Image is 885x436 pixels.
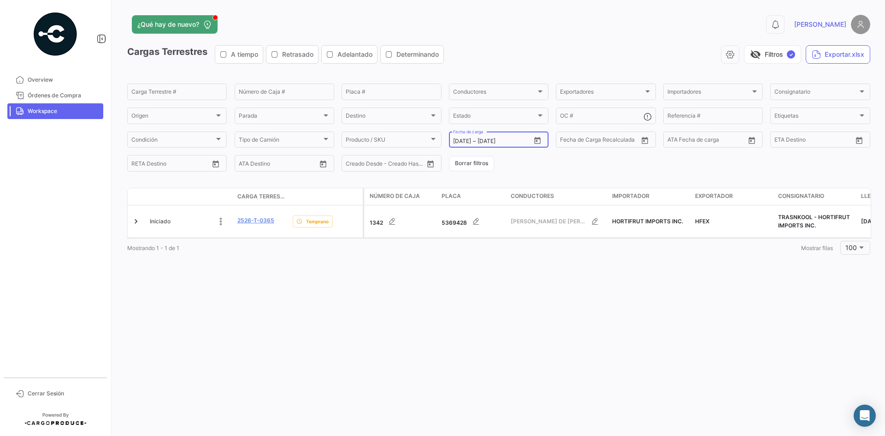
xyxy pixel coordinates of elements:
datatable-header-cell: Consignatario [774,188,857,205]
span: TRASNKOOL - HORTIFRUT IMPORTS INC. [778,214,850,229]
span: Consignatario [774,90,857,96]
button: Retrasado [266,46,318,63]
input: ATA Desde [239,161,267,168]
datatable-header-cell: Delay Status [289,193,363,200]
span: HFEX [695,218,709,225]
button: Determinando [381,46,443,63]
span: Exportador [695,192,733,200]
span: Importadores [667,90,750,96]
input: Creado Desde [346,161,380,168]
button: Open calendar [316,157,330,171]
span: Retrasado [282,50,313,59]
span: Parada [239,114,322,120]
span: ¿Qué hay de nuevo? [137,20,199,29]
input: Desde [560,138,577,144]
button: Open calendar [531,133,544,147]
span: Carga Terrestre # [237,192,285,201]
span: A tiempo [231,50,258,59]
span: Workspace [28,107,100,115]
span: 100 [845,244,857,251]
span: – [473,138,476,144]
span: Mostrando 1 - 1 de 1 [127,245,179,251]
input: Desde [453,138,471,144]
button: Open calendar [638,133,652,147]
div: 1342 [370,212,434,231]
span: Mostrar filas [801,245,833,251]
a: 2526-T-0365 [237,216,274,225]
span: Importador [612,192,649,200]
span: Overview [28,76,100,84]
h3: Cargas Terrestres [127,45,447,64]
a: Overview [7,72,103,88]
input: Hasta [583,138,620,144]
button: ¿Qué hay de nuevo? [132,15,218,34]
span: Destino [346,114,429,120]
img: powered-by.png [32,11,78,57]
button: visibility_offFiltros✓ [744,45,801,64]
span: [PERSON_NAME] [794,20,846,29]
button: Borrar filtros [449,156,494,171]
span: Iniciado [150,217,171,226]
span: Etiquetas [774,114,857,120]
datatable-header-cell: Placa [438,188,507,205]
span: Consignatario [778,192,824,200]
span: Cerrar Sesión [28,389,100,398]
img: placeholder-user.png [851,15,870,34]
span: Conductores [453,90,536,96]
span: Origen [131,114,214,120]
input: Hasta [797,138,834,144]
datatable-header-cell: Importador [608,188,691,205]
span: Determinando [396,50,439,59]
span: Estado [453,114,536,120]
input: Desde [774,138,791,144]
button: Open calendar [852,133,866,147]
span: [PERSON_NAME] DE [PERSON_NAME] [511,217,586,226]
span: Producto / SKU [346,138,429,144]
span: Exportadores [560,90,643,96]
button: A tiempo [215,46,263,63]
button: Open calendar [424,157,437,171]
button: Exportar.xlsx [806,45,870,64]
button: Adelantado [322,46,377,63]
span: Órdenes de Compra [28,91,100,100]
span: Tipo de Camión [239,138,322,144]
span: Conductores [511,192,554,200]
button: Open calendar [209,157,223,171]
div: Abrir Intercom Messenger [854,405,876,427]
input: Hasta [154,161,191,168]
button: Open calendar [745,133,759,147]
span: visibility_off [750,49,761,60]
datatable-header-cell: Número de Caja [364,188,438,205]
input: Creado Hasta [386,161,423,168]
datatable-header-cell: Carga Terrestre # [234,189,289,204]
input: Desde [131,161,148,168]
input: ATA Hasta [273,161,310,168]
a: Workspace [7,103,103,119]
a: Órdenes de Compra [7,88,103,103]
input: ATA Desde [667,138,696,144]
span: Temprano [306,218,329,225]
span: Número de Caja [370,192,420,200]
datatable-header-cell: Estado [146,193,234,200]
input: Hasta [478,138,514,144]
span: Condición [131,138,214,144]
span: ✓ [787,50,795,59]
datatable-header-cell: Exportador [691,188,774,205]
datatable-header-cell: Conductores [507,188,608,205]
div: 5369428 [442,212,503,231]
span: Adelantado [337,50,372,59]
input: ATA Hasta [702,138,739,144]
span: Placa [442,192,461,200]
span: HORTIFRUT IMPORTS INC. [612,218,683,225]
a: Expand/Collapse Row [131,217,141,226]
